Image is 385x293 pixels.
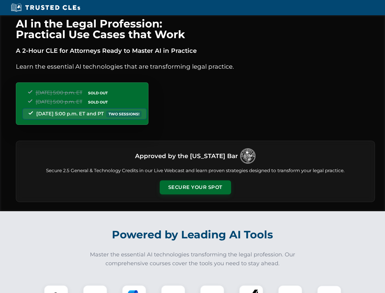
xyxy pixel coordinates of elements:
h2: Powered by Leading AI Tools [24,224,362,245]
span: SOLD OUT [86,90,110,96]
span: SOLD OUT [86,99,110,105]
h1: AI in the Legal Profession: Practical Use Cases that Work [16,18,375,40]
span: [DATE] 5:00 p.m. ET [36,90,82,96]
h3: Approved by the [US_STATE] Bar [135,150,238,161]
p: Secure 2.5 General & Technology Credits in our Live Webcast and learn proven strategies designed ... [23,167,367,174]
p: A 2-Hour CLE for Attorneys Ready to Master AI in Practice [16,46,375,56]
img: Trusted CLEs [9,3,82,12]
img: Logo [240,148,255,164]
span: [DATE] 5:00 p.m. ET [36,99,82,105]
p: Learn the essential AI technologies that are transforming legal practice. [16,62,375,71]
button: Secure Your Spot [160,180,231,194]
p: Master the essential AI technologies transforming the legal profession. Our comprehensive courses... [86,250,299,268]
